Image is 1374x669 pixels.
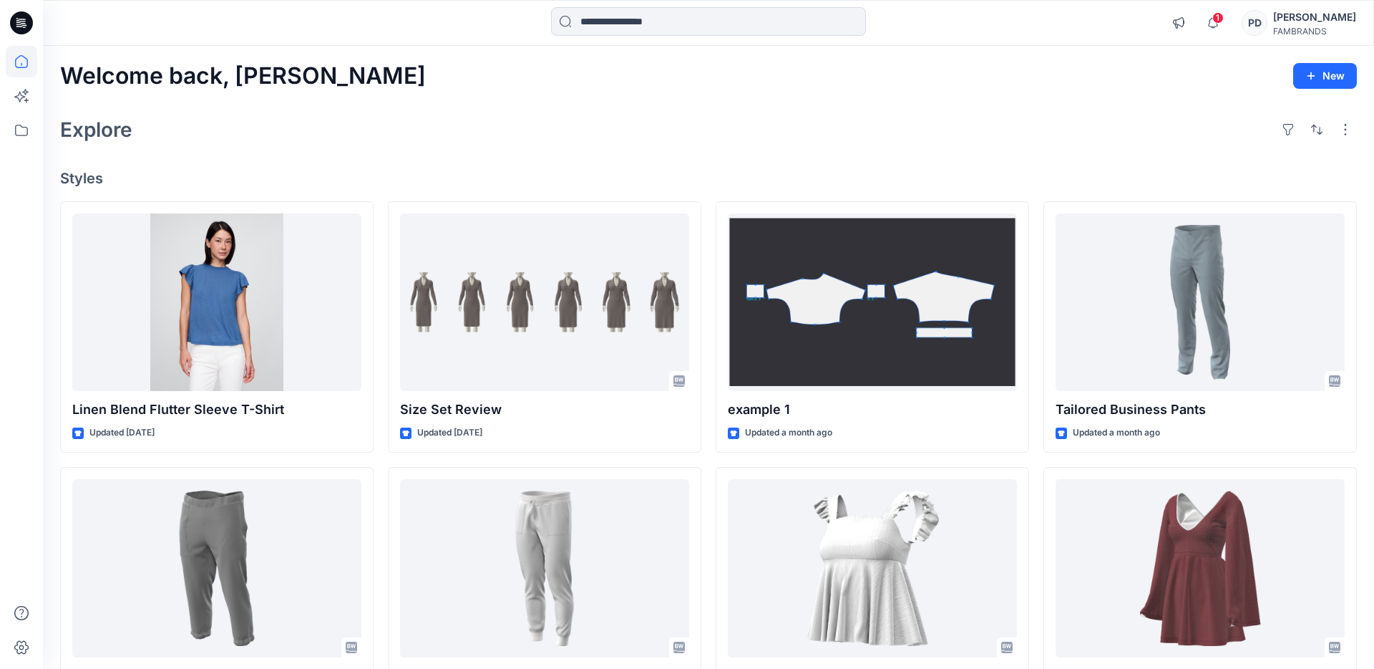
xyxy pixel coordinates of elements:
[1273,26,1356,37] div: FAMBRANDS
[89,425,155,441] p: Updated [DATE]
[400,213,689,392] a: Size Set Review
[1293,63,1357,89] button: New
[72,213,361,392] a: Linen Blend Flutter Sleeve T-Shirt
[72,400,361,420] p: Linen Blend Flutter Sleeve T-Shirt
[60,170,1357,187] h4: Styles
[417,425,482,441] p: Updated [DATE]
[728,400,1017,420] p: example 1
[60,118,132,141] h2: Explore
[1056,479,1345,658] a: T-Shirt - Short Sleeve Crew Neck
[1212,12,1224,24] span: 1
[1056,213,1345,392] a: Tailored Business Pants
[728,479,1017,658] a: Baby Doll Tank - Working
[400,479,689,658] a: Sweatpants with Elastic
[1073,425,1160,441] p: Updated a month ago
[1056,400,1345,420] p: Tailored Business Pants
[1242,10,1267,36] div: PD
[745,425,832,441] p: Updated a month ago
[60,63,426,90] h2: Welcome back, [PERSON_NAME]
[72,479,361,658] a: capri michell
[1273,9,1356,26] div: [PERSON_NAME]
[400,400,689,420] p: Size Set Review
[728,213,1017,392] a: example 1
